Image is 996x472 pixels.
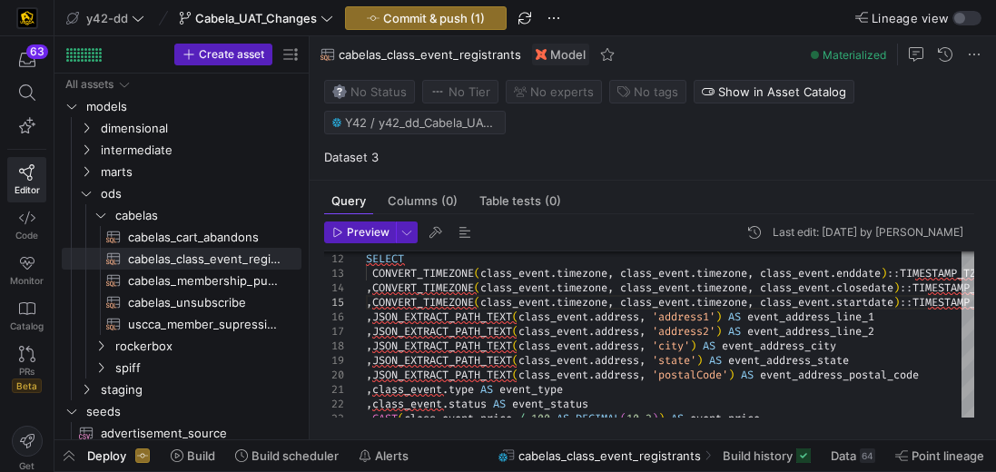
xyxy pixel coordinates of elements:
[518,353,588,368] span: class_event
[479,195,561,207] span: Table tests
[557,280,607,295] span: timezone
[588,368,595,382] span: .
[760,368,919,382] span: event_address_postal_code
[372,353,512,368] span: JSON_EXTRACT_PATH_TEXT
[366,310,372,324] span: ,
[101,118,299,139] span: dimensional
[715,440,819,471] button: Build history
[339,47,521,62] span: cabelas_class_event_registrants
[422,80,498,103] button: No tierNo Tier
[128,270,281,291] span: cabelas_membership_purchase​​​​​​​​​​
[588,353,595,368] span: .
[639,310,646,324] span: ,
[620,295,690,310] span: class_event
[690,266,696,280] span: .
[652,411,658,426] span: )
[550,266,557,280] span: .
[7,44,46,76] button: 63
[62,400,301,422] div: Press SPACE to select this row.
[741,368,754,382] span: AS
[324,411,344,426] div: 23
[747,280,754,295] span: ,
[696,353,703,368] span: )
[474,280,480,295] span: (
[696,280,747,295] span: timezone
[480,411,512,426] span: price
[512,353,518,368] span: (
[449,382,474,397] span: type
[324,324,344,339] div: 17
[251,448,339,463] span: Build scheduler
[550,280,557,295] span: .
[690,280,696,295] span: .
[900,280,912,295] span: ::
[557,266,607,280] span: timezone
[324,266,344,280] div: 13
[366,411,372,426] span: ,
[366,382,372,397] span: ,
[62,422,301,444] div: Press SPACE to select this row.
[7,202,46,248] a: Code
[62,270,301,291] a: cabelas_membership_purchase​​​​​​​​​​
[332,84,347,99] img: No status
[595,353,639,368] span: address
[518,411,525,426] span: /
[518,368,588,382] span: class_event
[87,448,126,463] span: Deploy
[760,266,830,280] span: class_event
[404,411,474,426] span: class_event
[747,295,754,310] span: ,
[723,448,793,463] span: Build history
[62,226,301,248] div: Press SPACE to select this row.
[518,339,588,353] span: class_event
[15,230,38,241] span: Code
[576,411,620,426] span: DECIMAL
[174,6,338,30] button: Cabela_UAT_Changes
[26,44,48,59] div: 63
[101,423,281,444] span: advertisement_source​​​​​​
[101,183,299,204] span: ods
[518,324,588,339] span: class_event
[518,448,701,463] span: cabelas_class_event_registrants
[530,84,594,99] span: No expert s
[715,310,722,324] span: )
[872,11,949,25] span: Lineage view
[709,353,722,368] span: AS
[639,411,646,426] span: ,
[366,295,372,310] span: ,
[588,324,595,339] span: .
[375,448,409,463] span: Alerts
[912,295,989,310] span: TIMESTAMP_TZ
[550,47,586,62] span: Model
[324,368,344,382] div: 20
[722,339,836,353] span: event_address_city
[86,401,299,422] span: seeds
[62,313,301,335] div: Press SPACE to select this row.
[324,353,344,368] div: 19
[324,280,344,295] div: 14
[639,324,646,339] span: ,
[398,411,404,426] span: (
[728,324,741,339] span: AS
[62,117,301,139] div: Press SPACE to select this row.
[830,280,836,295] span: .
[518,310,588,324] span: class_event
[372,310,512,324] span: JSON_EXTRACT_PATH_TEXT
[512,339,518,353] span: (
[747,324,874,339] span: event_address_line_2
[199,48,264,61] span: Create asset
[7,248,46,293] a: Monitor
[881,266,887,280] span: )
[773,226,963,239] div: Last edit: [DATE] by [PERSON_NAME]
[324,397,344,411] div: 22
[652,339,690,353] span: 'city'
[536,49,547,60] img: undefined
[10,320,44,331] span: Catalog
[830,295,836,310] span: .
[860,448,875,463] div: 64
[831,448,856,463] span: Data
[372,339,512,353] span: JSON_EXTRACT_PATH_TEXT
[62,379,301,400] div: Press SPACE to select this row.
[101,379,299,400] span: staging
[506,80,602,103] button: No experts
